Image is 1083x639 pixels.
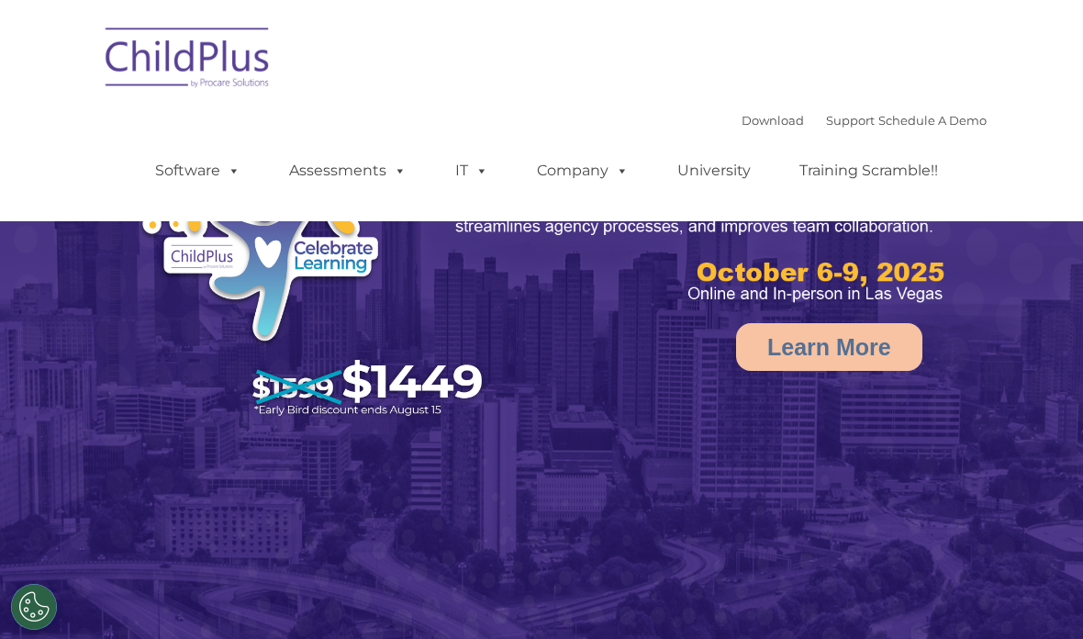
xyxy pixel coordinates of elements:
[878,113,987,128] a: Schedule A Demo
[781,152,956,189] a: Training Scramble!!
[11,584,57,630] button: Cookies Settings
[742,113,987,128] font: |
[826,113,875,128] a: Support
[519,152,647,189] a: Company
[437,152,507,189] a: IT
[137,152,259,189] a: Software
[659,152,769,189] a: University
[736,323,922,371] a: Learn More
[96,15,280,106] img: ChildPlus by Procare Solutions
[271,152,425,189] a: Assessments
[742,113,804,128] a: Download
